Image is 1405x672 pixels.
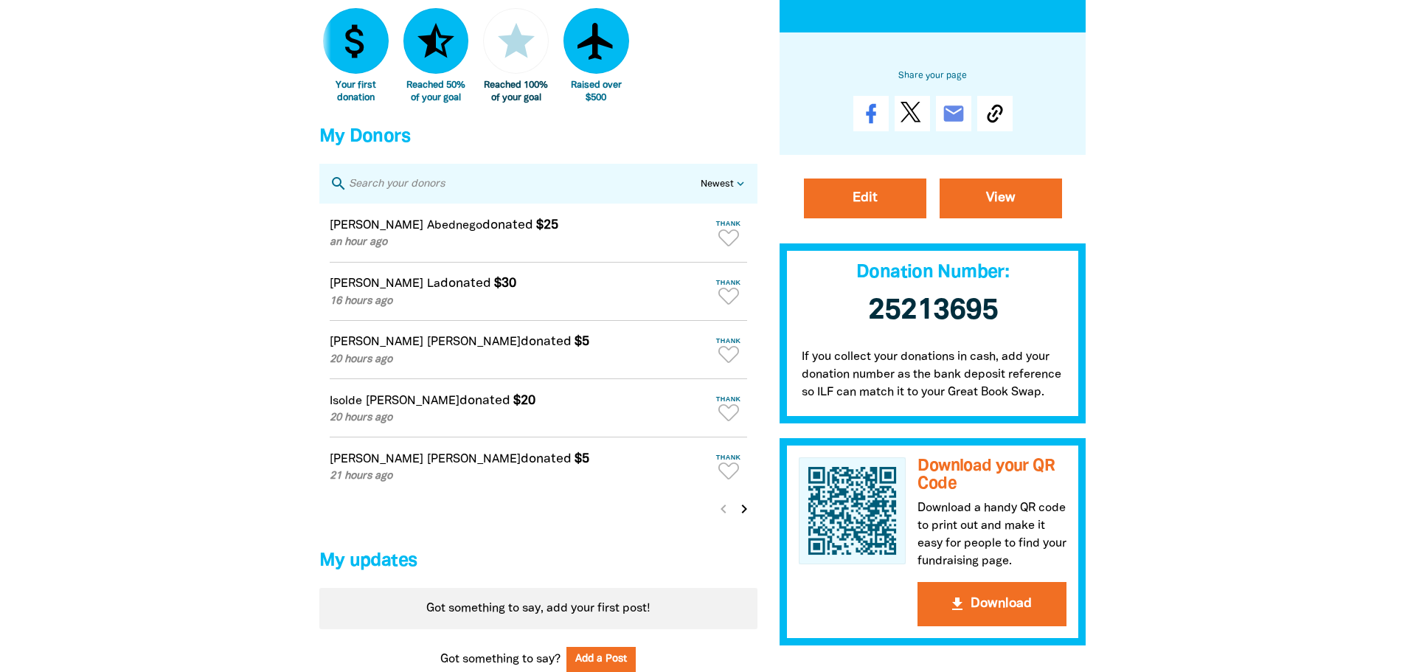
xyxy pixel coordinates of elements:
button: Thank [710,389,747,427]
em: [PERSON_NAME] [330,221,423,231]
button: Thank [710,448,747,485]
em: [PERSON_NAME] [427,337,521,347]
a: Edit [804,178,926,218]
p: 16 hours ago [330,294,707,310]
button: Next page [734,499,754,519]
button: Thank [710,273,747,311]
em: La [427,279,440,289]
span: donated [521,336,572,347]
input: Search your donors [347,174,701,193]
span: Thank [710,220,747,227]
p: an hour ago [330,235,707,251]
div: Reached 50% of your goal [403,80,469,104]
a: email [936,95,971,131]
span: Thank [710,279,747,286]
h6: Share your page [803,68,1063,84]
div: Reached 100% of your goal [483,80,549,104]
p: 20 hours ago [330,410,707,426]
em: $25 [536,219,558,231]
em: [PERSON_NAME] [427,454,521,465]
a: View [940,178,1062,218]
div: Got something to say, add your first post! [319,588,757,629]
i: search [330,175,347,193]
em: Abednego [427,221,482,231]
i: star_half [414,19,458,63]
button: Thank [710,331,747,369]
p: 21 hours ago [330,468,707,485]
em: [PERSON_NAME] [330,337,423,347]
p: If you collect your donations in cash, add your donation number as the bank deposit reference so ... [780,333,1086,423]
span: Got something to say? [440,651,561,668]
span: Thank [710,337,747,344]
button: get_appDownload [917,582,1066,626]
button: Thank [710,214,747,252]
em: [PERSON_NAME] [366,396,459,406]
div: Raised over $500 [563,80,629,104]
i: email [942,101,965,125]
a: Share [853,95,889,131]
span: donated [521,453,572,465]
em: Isolde [330,396,362,406]
p: 20 hours ago [330,352,707,368]
i: get_app [948,595,966,613]
span: Thank [710,454,747,461]
span: Donation Number: [856,263,1009,280]
em: [PERSON_NAME] [330,279,423,289]
button: Copy Link [977,95,1013,131]
div: Your first donation [323,80,389,104]
div: Paginated content [319,588,757,629]
span: Thank [710,395,747,403]
span: 25213695 [868,297,998,324]
em: $20 [513,395,535,406]
span: donated [482,219,533,231]
a: Post [895,95,930,131]
span: My updates [319,553,417,569]
i: star [494,19,538,63]
i: attach_money [333,19,378,63]
em: $5 [575,336,589,347]
i: airplanemode_active [574,19,618,63]
div: Paginated content [319,204,757,528]
i: chevron_right [735,500,753,518]
span: donated [440,277,491,289]
span: donated [459,395,510,406]
h3: Download your QR Code [917,457,1066,493]
em: $30 [494,277,516,289]
span: My Donors [319,128,410,145]
em: [PERSON_NAME] [330,454,423,465]
em: $5 [575,453,589,465]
